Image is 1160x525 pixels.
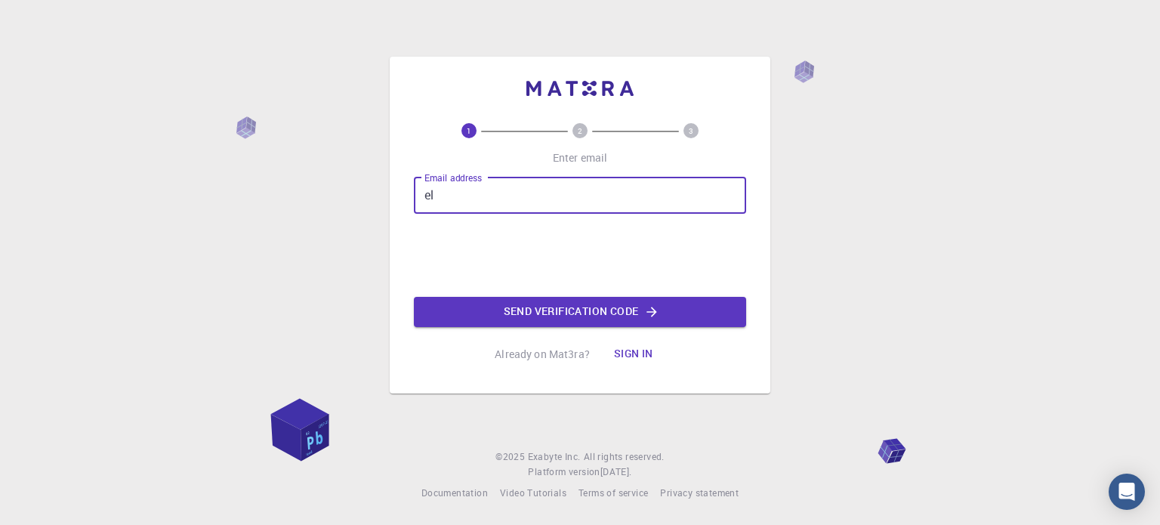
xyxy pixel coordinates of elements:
div: Open Intercom Messenger [1109,474,1145,510]
span: [DATE] . [600,465,632,477]
a: Documentation [421,486,488,501]
span: Platform version [528,465,600,480]
text: 1 [467,125,471,136]
label: Email address [424,171,482,184]
span: © 2025 [495,449,527,465]
a: Exabyte Inc. [528,449,581,465]
text: 2 [578,125,582,136]
button: Send verification code [414,297,746,327]
button: Sign in [602,339,665,369]
a: Privacy statement [660,486,739,501]
span: Terms of service [578,486,648,499]
iframe: reCAPTCHA [465,226,695,285]
a: [DATE]. [600,465,632,480]
a: Terms of service [578,486,648,501]
a: Video Tutorials [500,486,566,501]
span: Privacy statement [660,486,739,499]
span: All rights reserved. [584,449,665,465]
span: Exabyte Inc. [528,450,581,462]
text: 3 [689,125,693,136]
span: Video Tutorials [500,486,566,499]
span: Documentation [421,486,488,499]
p: Enter email [553,150,608,165]
p: Already on Mat3ra? [495,347,590,362]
